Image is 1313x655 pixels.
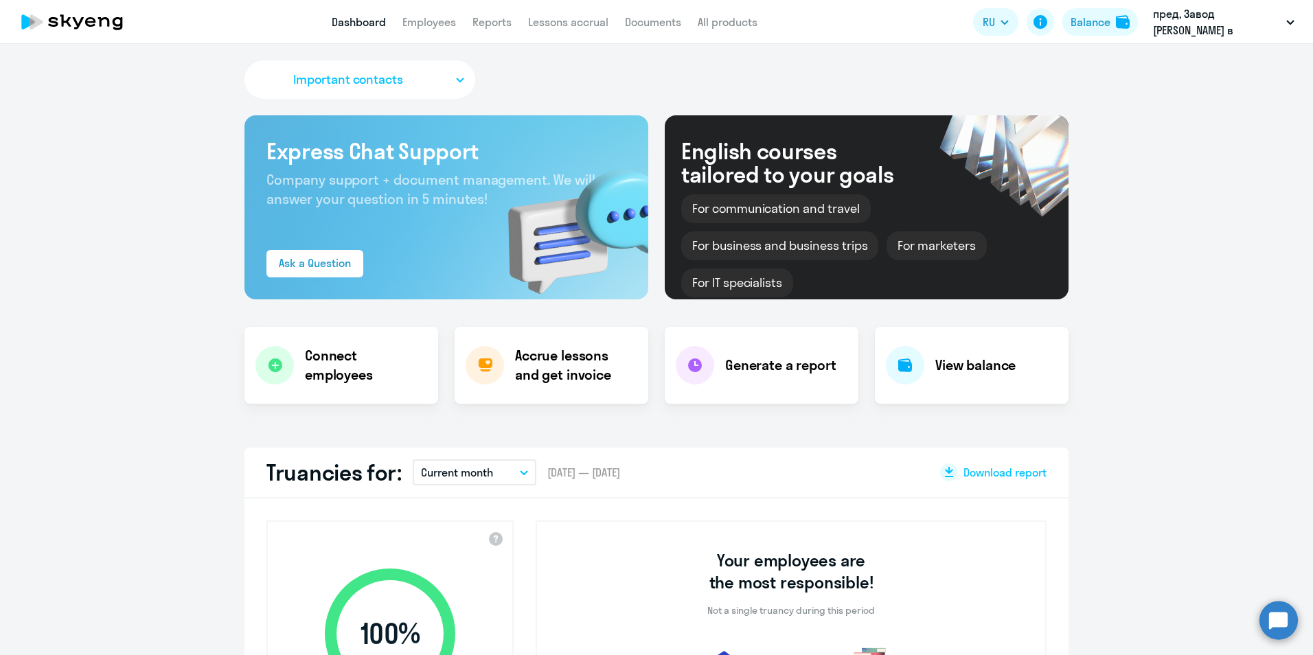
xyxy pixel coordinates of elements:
[515,346,635,384] h4: Accrue lessons and get invoice
[681,268,793,297] div: For IT specialists
[1153,5,1281,38] p: пред, Завод [PERSON_NAME] в [GEOGRAPHIC_DATA], [GEOGRAPHIC_DATA]
[528,15,608,29] a: Lessons accrual
[266,171,595,207] span: Company support + document management. We will answer your question in 5 minutes!
[244,60,475,99] button: Important contacts
[421,464,493,481] p: Current month
[266,459,402,486] h2: Truancies for:
[488,145,648,299] img: bg-img
[698,15,757,29] a: All products
[973,8,1018,36] button: RU
[703,549,880,593] h3: Your employees are the most responsible!
[332,15,386,29] a: Dashboard
[887,231,986,260] div: For marketers
[547,465,620,480] span: [DATE] — [DATE]
[402,15,456,29] a: Employees
[681,139,916,186] div: English courses tailored to your goals
[266,250,363,277] button: Ask a Question
[1116,15,1130,29] img: balance
[305,346,427,384] h4: Connect employees
[472,15,512,29] a: Reports
[311,617,469,650] span: 100 %
[1062,8,1138,36] button: Balancebalance
[293,71,403,89] span: Important contacts
[1146,5,1301,38] button: пред, Завод [PERSON_NAME] в [GEOGRAPHIC_DATA], [GEOGRAPHIC_DATA]
[983,14,995,30] span: RU
[266,137,626,165] h3: Express Chat Support
[963,465,1047,480] span: Download report
[413,459,536,485] button: Current month
[279,255,351,271] div: Ask a Question
[725,356,836,375] h4: Generate a report
[707,604,875,617] p: Not a single truancy during this period
[681,231,878,260] div: For business and business trips
[625,15,681,29] a: Documents
[935,356,1016,375] h4: View balance
[681,194,871,223] div: For communication and travel
[1071,14,1110,30] div: Balance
